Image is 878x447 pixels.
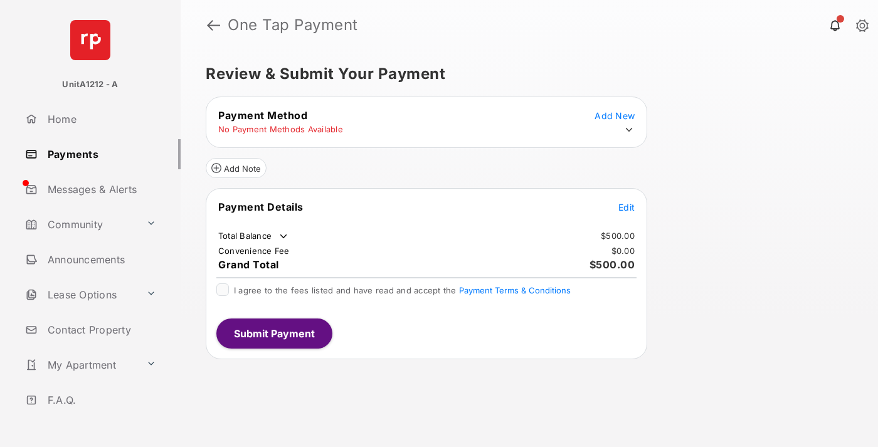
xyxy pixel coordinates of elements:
[20,245,181,275] a: Announcements
[70,20,110,60] img: svg+xml;base64,PHN2ZyB4bWxucz0iaHR0cDovL3d3dy53My5vcmcvMjAwMC9zdmciIHdpZHRoPSI2NCIgaGVpZ2h0PSI2NC...
[595,109,635,122] button: Add New
[618,201,635,213] button: Edit
[20,139,181,169] a: Payments
[218,230,290,243] td: Total Balance
[600,230,635,241] td: $500.00
[20,350,141,380] a: My Apartment
[206,158,267,178] button: Add Note
[20,174,181,204] a: Messages & Alerts
[20,315,181,345] a: Contact Property
[228,18,358,33] strong: One Tap Payment
[234,285,571,295] span: I agree to the fees listed and have read and accept the
[218,109,307,122] span: Payment Method
[459,285,571,295] button: I agree to the fees listed and have read and accept the
[20,280,141,310] a: Lease Options
[218,124,344,135] td: No Payment Methods Available
[20,385,181,415] a: F.A.Q.
[20,104,181,134] a: Home
[218,245,290,256] td: Convenience Fee
[206,66,843,82] h5: Review & Submit Your Payment
[20,209,141,239] a: Community
[595,110,635,121] span: Add New
[218,258,279,271] span: Grand Total
[216,318,332,349] button: Submit Payment
[611,245,635,256] td: $0.00
[590,258,635,271] span: $500.00
[218,201,304,213] span: Payment Details
[62,78,118,91] p: UnitA1212 - A
[618,202,635,213] span: Edit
